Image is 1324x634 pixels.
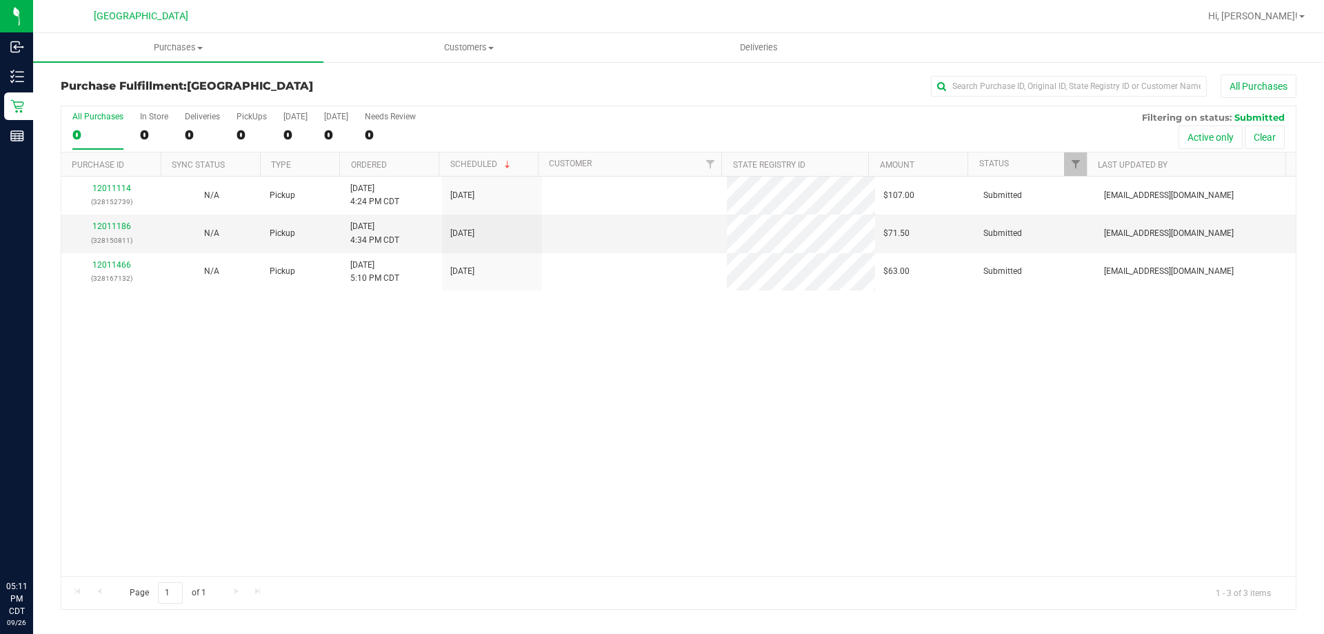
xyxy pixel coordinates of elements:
[350,182,399,208] span: [DATE] 4:24 PM CDT
[450,227,474,240] span: [DATE]
[70,272,153,285] p: (328167132)
[450,189,474,202] span: [DATE]
[14,524,55,565] iframe: Resource center
[118,582,217,604] span: Page of 1
[61,80,472,92] h3: Purchase Fulfillment:
[979,159,1009,168] a: Status
[92,221,131,231] a: 12011186
[283,127,308,143] div: 0
[324,127,348,143] div: 0
[271,160,291,170] a: Type
[33,33,323,62] a: Purchases
[70,234,153,247] p: (328150811)
[270,189,295,202] span: Pickup
[721,41,796,54] span: Deliveries
[204,265,219,278] button: N/A
[6,617,27,628] p: 09/26
[92,184,131,193] a: 12011114
[324,41,613,54] span: Customers
[172,160,225,170] a: Sync Status
[1205,582,1282,603] span: 1 - 3 of 3 items
[33,41,323,54] span: Purchases
[1104,189,1234,202] span: [EMAIL_ADDRESS][DOMAIN_NAME]
[1245,126,1285,149] button: Clear
[158,582,183,604] input: 1
[699,152,721,176] a: Filter
[185,112,220,121] div: Deliveries
[72,112,123,121] div: All Purchases
[1234,112,1285,123] span: Submitted
[323,33,614,62] a: Customers
[1221,75,1296,98] button: All Purchases
[270,227,295,240] span: Pickup
[10,70,24,83] inline-svg: Inventory
[1178,126,1243,149] button: Active only
[204,266,219,276] span: Not Applicable
[204,227,219,240] button: N/A
[237,127,267,143] div: 0
[350,220,399,246] span: [DATE] 4:34 PM CDT
[614,33,904,62] a: Deliveries
[324,112,348,121] div: [DATE]
[883,265,910,278] span: $63.00
[450,159,513,169] a: Scheduled
[983,227,1022,240] span: Submitted
[270,265,295,278] span: Pickup
[10,40,24,54] inline-svg: Inbound
[94,10,188,22] span: [GEOGRAPHIC_DATA]
[450,265,474,278] span: [DATE]
[931,76,1207,97] input: Search Purchase ID, Original ID, State Registry ID or Customer Name...
[549,159,592,168] a: Customer
[1208,10,1298,21] span: Hi, [PERSON_NAME]!
[72,127,123,143] div: 0
[204,228,219,238] span: Not Applicable
[1142,112,1232,123] span: Filtering on status:
[983,265,1022,278] span: Submitted
[204,190,219,200] span: Not Applicable
[10,99,24,113] inline-svg: Retail
[365,127,416,143] div: 0
[72,160,124,170] a: Purchase ID
[1064,152,1087,176] a: Filter
[92,260,131,270] a: 12011466
[883,227,910,240] span: $71.50
[187,79,313,92] span: [GEOGRAPHIC_DATA]
[733,160,805,170] a: State Registry ID
[204,189,219,202] button: N/A
[283,112,308,121] div: [DATE]
[365,112,416,121] div: Needs Review
[237,112,267,121] div: PickUps
[10,129,24,143] inline-svg: Reports
[185,127,220,143] div: 0
[350,259,399,285] span: [DATE] 5:10 PM CDT
[6,580,27,617] p: 05:11 PM CDT
[1098,160,1167,170] a: Last Updated By
[1104,265,1234,278] span: [EMAIL_ADDRESS][DOMAIN_NAME]
[880,160,914,170] a: Amount
[70,195,153,208] p: (328152739)
[351,160,387,170] a: Ordered
[883,189,914,202] span: $107.00
[1104,227,1234,240] span: [EMAIL_ADDRESS][DOMAIN_NAME]
[140,127,168,143] div: 0
[140,112,168,121] div: In Store
[983,189,1022,202] span: Submitted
